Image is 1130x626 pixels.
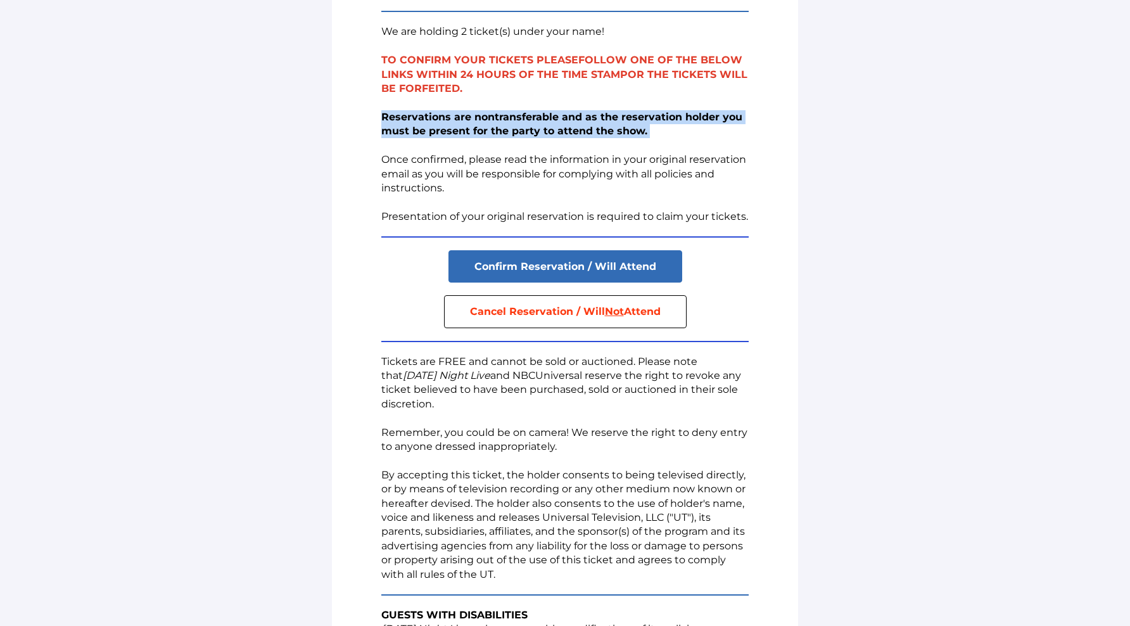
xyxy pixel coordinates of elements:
strong: Cancel Reservation / Will Attend [470,305,661,317]
p: By accepting this ticket, the holder consents to being televised directly, or by means of televis... [381,468,749,582]
table: divider [381,341,749,342]
p: Once confirmed, please read the information in your original reservation email as you will be res... [381,110,749,195]
table: divider [381,236,749,238]
span: TO CONFIRM YOUR TICKETS PLEASE OR THE TICKETS WILL BE FORFEITED [381,54,747,94]
span: . [460,82,462,94]
p: We are holding 2 ticket(s) under your name! [381,25,749,39]
span: Confirm Reservation / Will Attend [474,260,656,272]
table: divider [381,594,749,596]
span: FOLLOW ONE OF THE BELOW LINKS WITHIN 24 HOURS OF THE TIME STAMP [381,54,742,80]
span: Not [605,305,624,317]
table: divider [381,11,749,12]
strong: GUESTS WITH DISABILITIES [381,609,528,621]
a: Cancel Reservation / WillNotAttend [444,295,687,328]
em: [DATE] Night Live [403,369,490,381]
strong: Reservations are nontransferable and as the reservation holder you must be present for the party ... [381,111,742,137]
p: Remember, you could be on camera! We reserve the right to deny entry to anyone dressed inappropri... [381,426,749,454]
p: Tickets are FREE and cannot be sold or auctioned. Please note that and NBCUniversal reserve the r... [381,355,749,412]
a: Confirm Reservation / Will Attend [448,250,682,283]
p: Presentation of your original reservation is required to claim your tickets. [381,210,749,224]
